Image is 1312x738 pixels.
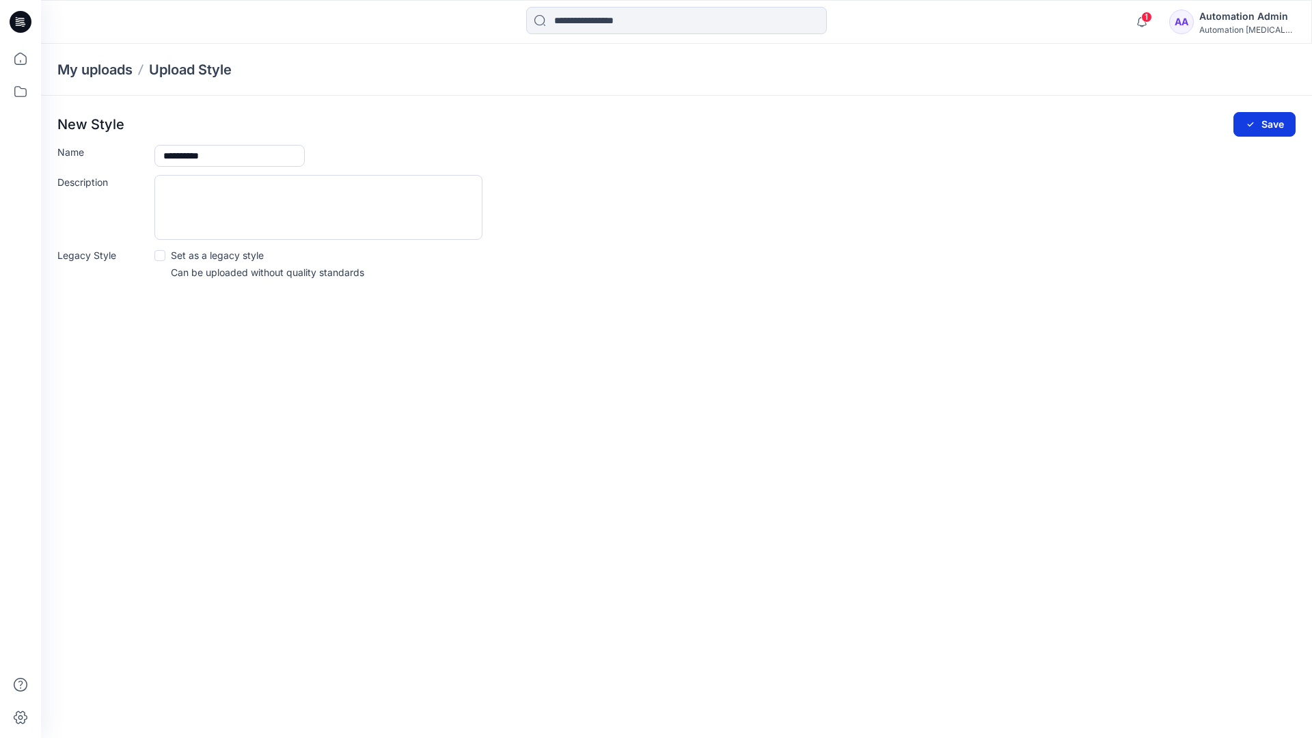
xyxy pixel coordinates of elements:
[1199,8,1295,25] div: Automation Admin
[57,175,146,189] label: Description
[1169,10,1194,34] div: AA
[1233,112,1296,137] button: Save
[57,60,133,79] a: My uploads
[171,248,264,262] p: Set as a legacy style
[149,60,232,79] p: Upload Style
[57,145,146,159] label: Name
[1199,25,1295,35] div: Automation [MEDICAL_DATA]...
[1141,12,1152,23] span: 1
[57,248,146,262] label: Legacy Style
[171,265,364,279] p: Can be uploaded without quality standards
[57,116,124,133] p: New Style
